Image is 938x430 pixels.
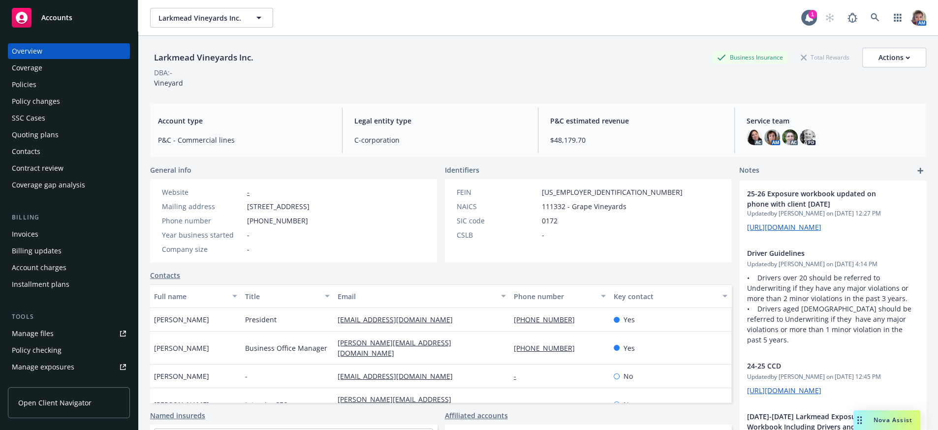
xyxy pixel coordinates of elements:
span: Intgerim CFO [245,399,288,410]
span: Legal entity type [354,116,527,126]
div: SSC Cases [12,110,45,126]
div: Actions [878,48,910,67]
div: 25-26 Exposure workbook updated on phone with client [DATE]Updatedby [PERSON_NAME] on [DATE] 12:2... [739,181,926,240]
div: Manage certificates [12,376,76,392]
span: [PERSON_NAME] [154,371,209,381]
div: Total Rewards [796,51,854,63]
a: Report a Bug [843,8,862,28]
div: Installment plans [12,276,69,292]
a: Policy checking [8,342,130,358]
span: $48,179.70 [550,135,722,145]
a: Installment plans [8,276,130,292]
div: SIC code [457,215,538,226]
span: Account type [158,116,330,126]
span: Yes [624,343,635,353]
a: Affiliated accounts [445,410,508,421]
a: Contacts [8,144,130,159]
span: Accounts [41,14,72,22]
span: Updated by [PERSON_NAME] on [DATE] 4:14 PM [747,260,918,269]
div: NAICS [457,201,538,212]
div: Drag to move [853,410,866,430]
a: Named insureds [150,410,205,421]
a: [EMAIL_ADDRESS][DOMAIN_NAME] [338,315,461,324]
span: Open Client Navigator [18,398,92,408]
div: 1 [808,10,817,19]
span: No [624,371,633,381]
button: Title [241,284,334,308]
span: Service team [747,116,919,126]
a: add [914,165,926,177]
a: - [247,187,250,197]
img: photo [800,129,815,145]
a: [PHONE_NUMBER] [514,315,583,324]
div: CSLB [457,230,538,240]
span: General info [150,165,191,175]
a: [PERSON_NAME][EMAIL_ADDRESS][DOMAIN_NAME] [338,338,451,358]
div: Full name [154,291,226,302]
a: Manage exposures [8,359,130,375]
div: Title [245,291,319,302]
a: - [514,371,524,381]
div: Invoices [12,226,38,242]
a: [PERSON_NAME][EMAIL_ADDRESS][DOMAIN_NAME] [338,395,451,414]
a: Invoices [8,226,130,242]
div: Account charges [12,260,66,276]
div: DBA: - [154,67,172,78]
button: Email [334,284,510,308]
div: Coverage [12,60,42,76]
div: Larkmead Vineyards Inc. [150,51,257,64]
div: Overview [12,43,42,59]
div: Quoting plans [12,127,59,143]
button: Phone number [510,284,610,308]
a: - [514,400,524,409]
span: Updated by [PERSON_NAME] on [DATE] 12:45 PM [747,372,918,381]
span: Updated by [PERSON_NAME] on [DATE] 12:27 PM [747,209,918,218]
a: Contacts [150,270,180,280]
div: Manage files [12,326,54,341]
a: [EMAIL_ADDRESS][DOMAIN_NAME] [338,371,461,381]
a: Coverage [8,60,130,76]
a: Overview [8,43,130,59]
a: SSC Cases [8,110,130,126]
a: Contract review [8,160,130,176]
button: Larkmead Vineyards Inc. [150,8,273,28]
span: C-corporation [354,135,527,145]
span: Nova Assist [874,416,912,424]
p: • Drivers over 20 should be referred to Underwriting if they have any major violations or more th... [747,273,918,345]
a: Policies [8,77,130,92]
span: Identifiers [445,165,479,175]
a: Start snowing [820,8,840,28]
div: Tools [8,312,130,322]
span: 111332 - Grape Vineyards [542,201,626,212]
a: Billing updates [8,243,130,259]
div: Phone number [162,215,243,226]
div: Contacts [12,144,40,159]
div: Email [338,291,495,302]
a: [URL][DOMAIN_NAME] [747,386,821,395]
div: Manage exposures [12,359,74,375]
span: 24-25 CCD [747,361,893,371]
span: - [245,371,248,381]
span: 25-26 Exposure workbook updated on phone with client [DATE] [747,188,893,209]
div: Year business started [162,230,243,240]
div: Policy changes [12,93,60,109]
a: [URL][DOMAIN_NAME] [747,222,821,232]
button: Nova Assist [853,410,920,430]
span: Yes [624,314,635,325]
div: Policies [12,77,36,92]
span: P&C estimated revenue [550,116,722,126]
div: 24-25 CCDUpdatedby [PERSON_NAME] on [DATE] 12:45 PM[URL][DOMAIN_NAME] [739,353,926,403]
span: Business Office Manager [245,343,327,353]
span: Vineyard [154,78,183,88]
span: Notes [739,165,759,177]
div: FEIN [457,187,538,197]
a: Switch app [888,8,907,28]
span: No [624,399,633,410]
span: 0172 [542,215,558,226]
div: Billing updates [12,243,62,259]
a: Coverage gap analysis [8,177,130,193]
div: Driver GuidelinesUpdatedby [PERSON_NAME] on [DATE] 4:14 PM• Drivers over 20 should be referred to... [739,240,926,353]
a: [PHONE_NUMBER] [514,343,583,353]
div: Coverage gap analysis [12,177,85,193]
